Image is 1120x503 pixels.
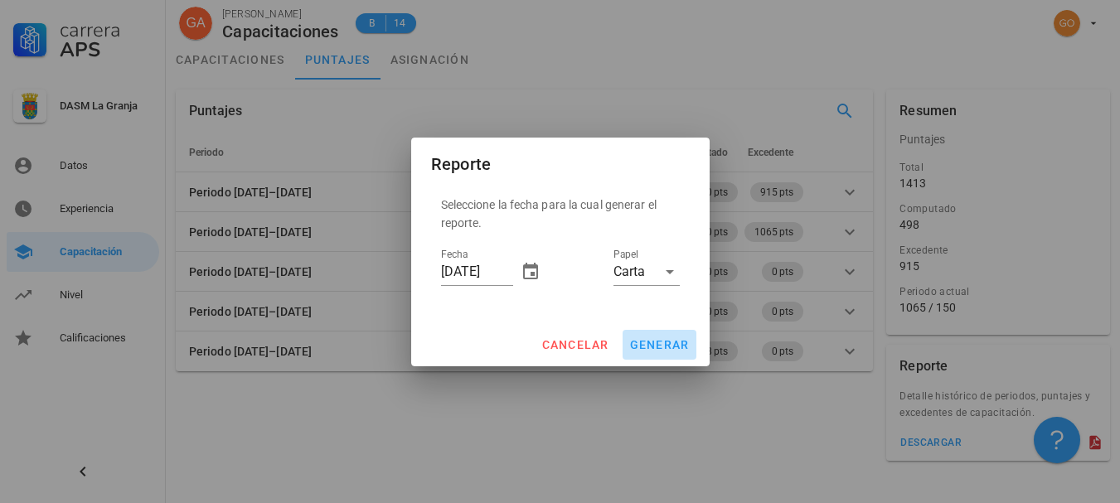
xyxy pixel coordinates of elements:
p: Seleccione la fecha para la cual generar el reporte. [441,196,680,232]
span: cancelar [541,338,608,351]
div: Reporte [431,151,492,177]
label: Fecha [441,249,468,261]
span: generar [629,338,690,351]
button: cancelar [534,330,615,360]
button: generar [623,330,696,360]
div: PapelCarta [613,259,680,285]
label: Papel [613,249,638,261]
div: Carta [613,264,645,279]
